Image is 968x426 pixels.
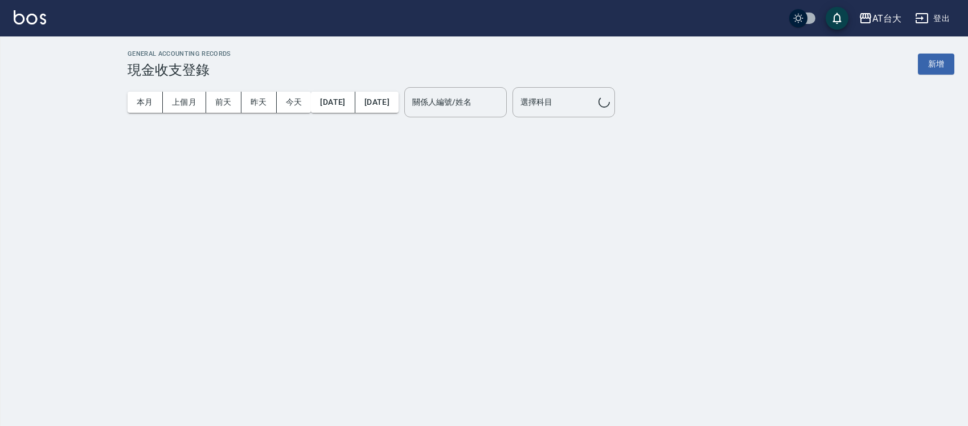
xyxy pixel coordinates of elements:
button: 登出 [910,8,954,29]
button: 今天 [277,92,311,113]
button: save [826,7,848,30]
h3: 現金收支登錄 [128,62,231,78]
img: Logo [14,10,46,24]
h2: GENERAL ACCOUNTING RECORDS [128,50,231,58]
button: [DATE] [355,92,399,113]
button: 新增 [918,54,954,75]
button: 前天 [206,92,241,113]
button: [DATE] [311,92,355,113]
div: AT台大 [872,11,901,26]
button: 上個月 [163,92,206,113]
button: 本月 [128,92,163,113]
a: 新增 [918,58,954,69]
button: 昨天 [241,92,277,113]
button: AT台大 [854,7,906,30]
